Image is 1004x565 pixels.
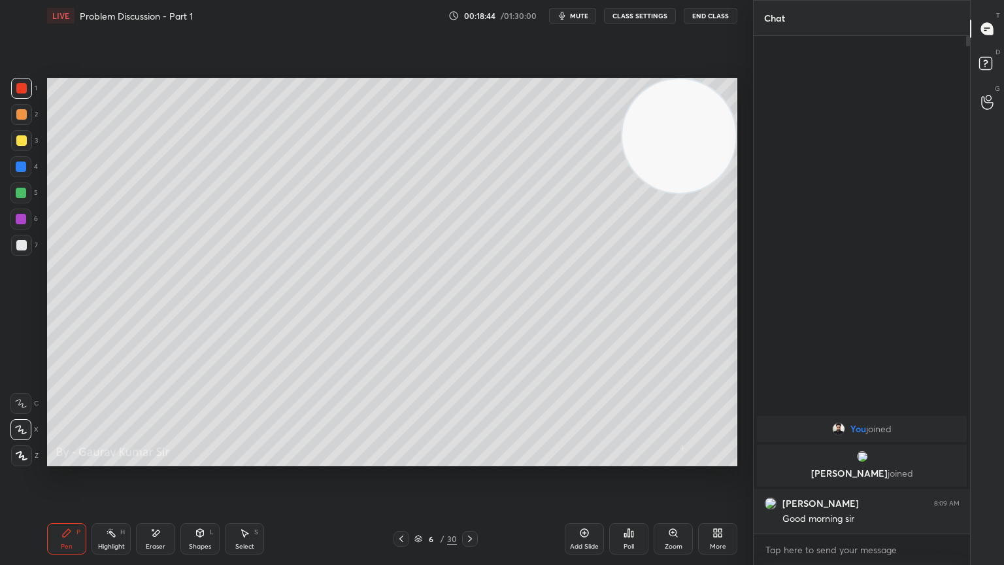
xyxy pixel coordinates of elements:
[120,529,125,536] div: H
[189,543,211,550] div: Shapes
[996,47,1000,57] p: D
[570,11,588,20] span: mute
[10,419,39,440] div: X
[11,445,39,466] div: Z
[11,130,38,151] div: 3
[624,543,634,550] div: Poll
[665,543,682,550] div: Zoom
[995,84,1000,94] p: G
[146,543,165,550] div: Eraser
[254,529,258,536] div: S
[888,467,913,479] span: joined
[754,413,970,534] div: grid
[604,8,676,24] button: CLASS SETTINGS
[11,78,37,99] div: 1
[754,1,795,35] p: Chat
[80,10,193,22] h4: Problem Discussion - Part 1
[235,543,254,550] div: Select
[10,156,38,177] div: 4
[832,422,845,436] img: 53d07d7978e04325acf49187cf6a1afc.jpg
[866,424,892,434] span: joined
[765,468,959,479] p: [PERSON_NAME]
[61,543,73,550] div: Pen
[684,8,737,24] button: End Class
[10,182,38,203] div: 5
[570,543,599,550] div: Add Slide
[549,8,596,24] button: mute
[764,497,777,510] img: 3
[782,498,859,509] h6: [PERSON_NAME]
[10,393,39,414] div: C
[710,543,726,550] div: More
[441,535,444,543] div: /
[76,529,80,536] div: P
[210,529,214,536] div: L
[856,450,869,463] img: 3
[782,513,960,526] div: Good morning sir
[11,235,38,256] div: 7
[996,10,1000,20] p: T
[11,104,38,125] div: 2
[934,500,960,507] div: 8:09 AM
[10,209,38,230] div: 6
[850,424,866,434] span: You
[447,533,457,545] div: 30
[47,8,75,24] div: LIVE
[98,543,125,550] div: Highlight
[425,535,438,543] div: 6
